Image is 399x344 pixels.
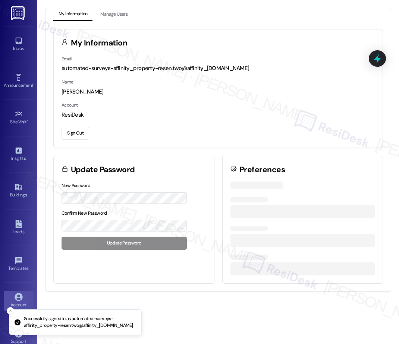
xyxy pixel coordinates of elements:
h3: My Information [71,39,128,47]
span: • [26,155,27,160]
label: Email [62,56,72,62]
a: Buildings [4,181,34,201]
label: Name [62,79,73,85]
a: Templates • [4,254,34,274]
h3: Update Password [71,166,135,174]
div: automated-surveys-affinity_property-resen.two@affinity_[DOMAIN_NAME] [62,64,375,72]
span: • [33,82,34,87]
h3: Preferences [239,166,285,174]
img: ResiDesk Logo [11,6,26,20]
button: My Information [53,8,92,21]
span: • [29,265,30,270]
label: New Password [62,183,91,189]
span: • [27,118,28,123]
div: [PERSON_NAME] [62,88,375,96]
a: Inbox [4,34,34,54]
label: Account [62,102,78,108]
button: Sign Out [62,127,89,140]
button: Close toast [7,307,14,315]
label: Confirm New Password [62,210,107,216]
button: Manage Users [95,8,133,21]
a: Insights • [4,144,34,164]
p: Successfully signed in as automated-surveys-affinity_property-resen.two@affinity_[DOMAIN_NAME] [24,316,135,329]
div: ResiDesk [62,111,375,119]
a: Leads [4,218,34,238]
a: Account [4,291,34,311]
a: Site Visit • [4,108,34,128]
